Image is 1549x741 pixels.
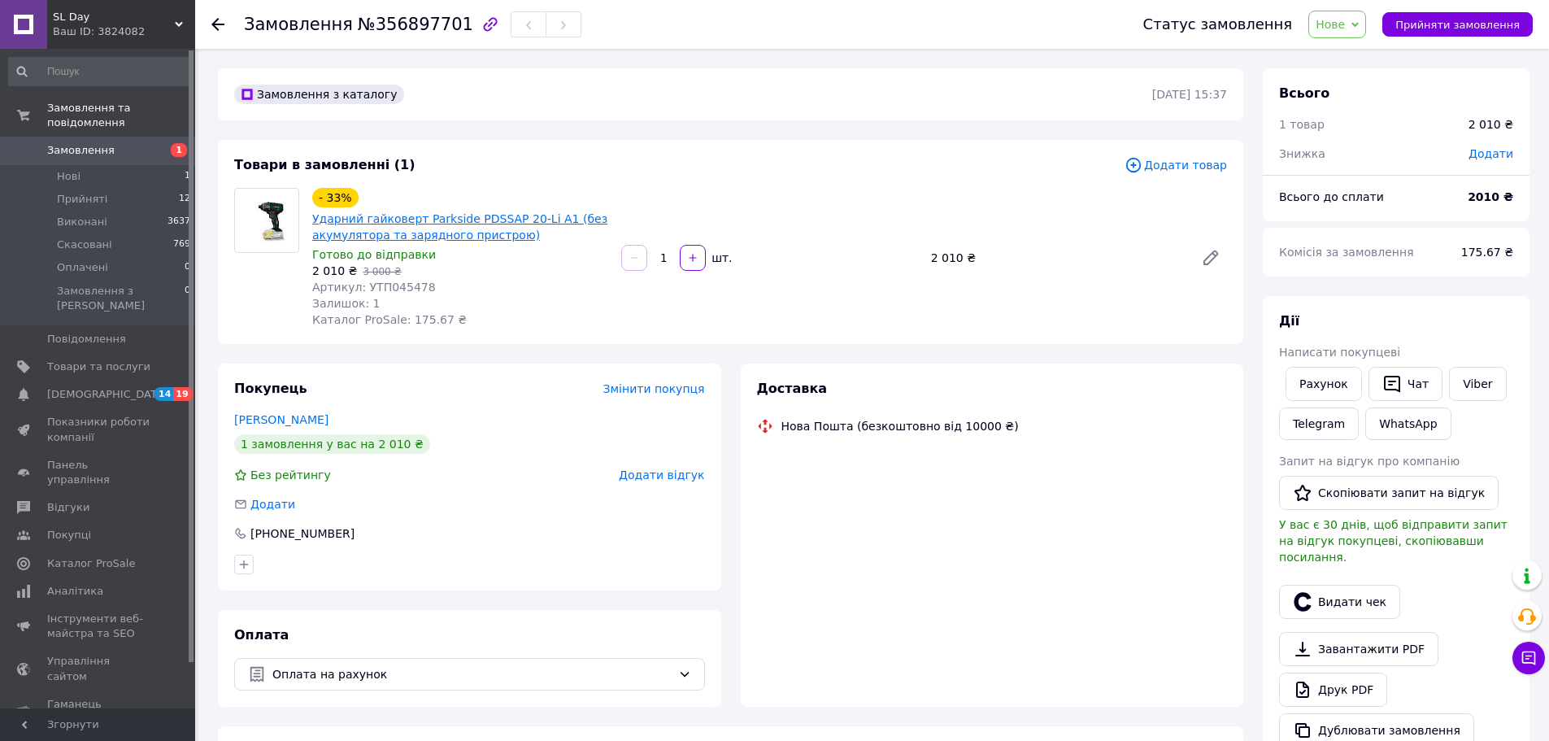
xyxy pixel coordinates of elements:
span: Замовлення з [PERSON_NAME] [57,284,185,313]
div: 1 замовлення у вас на 2 010 ₴ [234,434,430,454]
span: Покупці [47,528,91,543]
time: [DATE] 15:37 [1152,88,1227,101]
span: 0 [185,260,190,275]
span: 0 [185,284,190,313]
span: Всього [1279,85,1329,101]
span: 1 [171,143,187,157]
span: Оплата [234,627,289,643]
div: Нова Пошта (безкоштовно від 10000 ₴) [777,418,1023,434]
span: Оплачені [57,260,108,275]
span: Замовлення [244,15,353,34]
span: Аналітика [47,584,103,599]
div: [PHONE_NUMBER] [249,525,356,542]
a: Viber [1449,367,1506,401]
span: Повідомлення [47,332,126,347]
div: Ваш ID: 3824082 [53,24,195,39]
span: Відгуки [47,500,89,515]
span: Товари та послуги [47,360,150,374]
span: Каталог ProSale: 175.67 ₴ [312,313,467,326]
a: Telegram [1279,408,1359,440]
span: 12 [179,192,190,207]
span: Управління сайтом [47,654,150,683]
button: Видати чек [1279,585,1400,619]
span: Дії [1279,313,1299,329]
span: Без рейтингу [250,469,331,482]
span: 175.67 ₴ [1461,246,1513,259]
div: - 33% [312,188,359,207]
span: Запит на відгук про компанію [1279,455,1460,468]
span: [DEMOGRAPHIC_DATA] [47,387,168,402]
button: Чат з покупцем [1512,642,1545,674]
a: WhatsApp [1365,408,1451,440]
a: [PERSON_NAME] [234,413,329,426]
span: Всього до сплати [1279,190,1384,203]
span: Покупець [234,381,307,396]
span: 3637 [168,215,190,229]
span: Виконані [57,215,107,229]
div: Статус замовлення [1143,16,1293,33]
span: Комісія за замовлення [1279,246,1414,259]
div: шт. [707,250,733,266]
span: Прийняті [57,192,107,207]
button: Чат [1368,367,1442,401]
span: 1 товар [1279,118,1325,131]
span: Гаманець компанії [47,697,150,726]
span: Інструменти веб-майстра та SEO [47,612,150,641]
span: Замовлення та повідомлення [47,101,195,130]
span: Каталог ProSale [47,556,135,571]
img: Ударний гайковерт Parkside PDSSAP 20-Li A1 (без акумулятора та зарядного пристрою) [235,197,298,245]
input: Пошук [8,57,192,86]
span: Написати покупцеві [1279,346,1400,359]
div: Повернутися назад [211,16,224,33]
span: Додати відгук [619,469,704,482]
span: Скасовані [57,238,112,252]
span: 1 [185,169,190,184]
a: Редагувати [1194,242,1227,274]
span: Оплата на рахунок [272,665,672,683]
button: Рахунок [1286,367,1362,401]
span: Додати [1469,147,1513,160]
span: У вас є 30 днів, щоб відправити запит на відгук покупцеві, скопіювавши посилання. [1279,518,1508,564]
span: 769 [173,238,190,252]
span: Замовлення [47,143,115,158]
div: 2 010 ₴ [1469,116,1513,133]
span: 19 [173,387,192,401]
span: SL Day [53,10,175,24]
span: Прийняти замовлення [1395,19,1520,31]
a: Ударний гайковерт Parkside PDSSAP 20-Li A1 (без акумулятора та зарядного пристрою) [312,212,607,242]
button: Скопіювати запит на відгук [1279,476,1499,510]
span: Показники роботи компанії [47,415,150,444]
div: 2 010 ₴ [925,246,1188,269]
span: Панель управління [47,458,150,487]
span: Додати товар [1125,156,1227,174]
span: 14 [154,387,173,401]
button: Прийняти замовлення [1382,12,1533,37]
div: Замовлення з каталогу [234,85,404,104]
span: Готово до відправки [312,248,436,261]
span: Змінити покупця [603,382,705,395]
span: 2 010 ₴ [312,264,357,277]
span: Залишок: 1 [312,297,381,310]
span: №356897701 [358,15,473,34]
a: Друк PDF [1279,673,1387,707]
a: Завантажити PDF [1279,632,1438,666]
span: Додати [250,498,295,511]
span: Товари в замовленні (1) [234,157,416,172]
b: 2010 ₴ [1468,190,1513,203]
span: Нові [57,169,80,184]
span: Артикул: УТП045478 [312,281,436,294]
span: Нове [1316,18,1345,31]
span: Знижка [1279,147,1325,160]
span: 3 000 ₴ [363,266,401,277]
span: Доставка [757,381,828,396]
